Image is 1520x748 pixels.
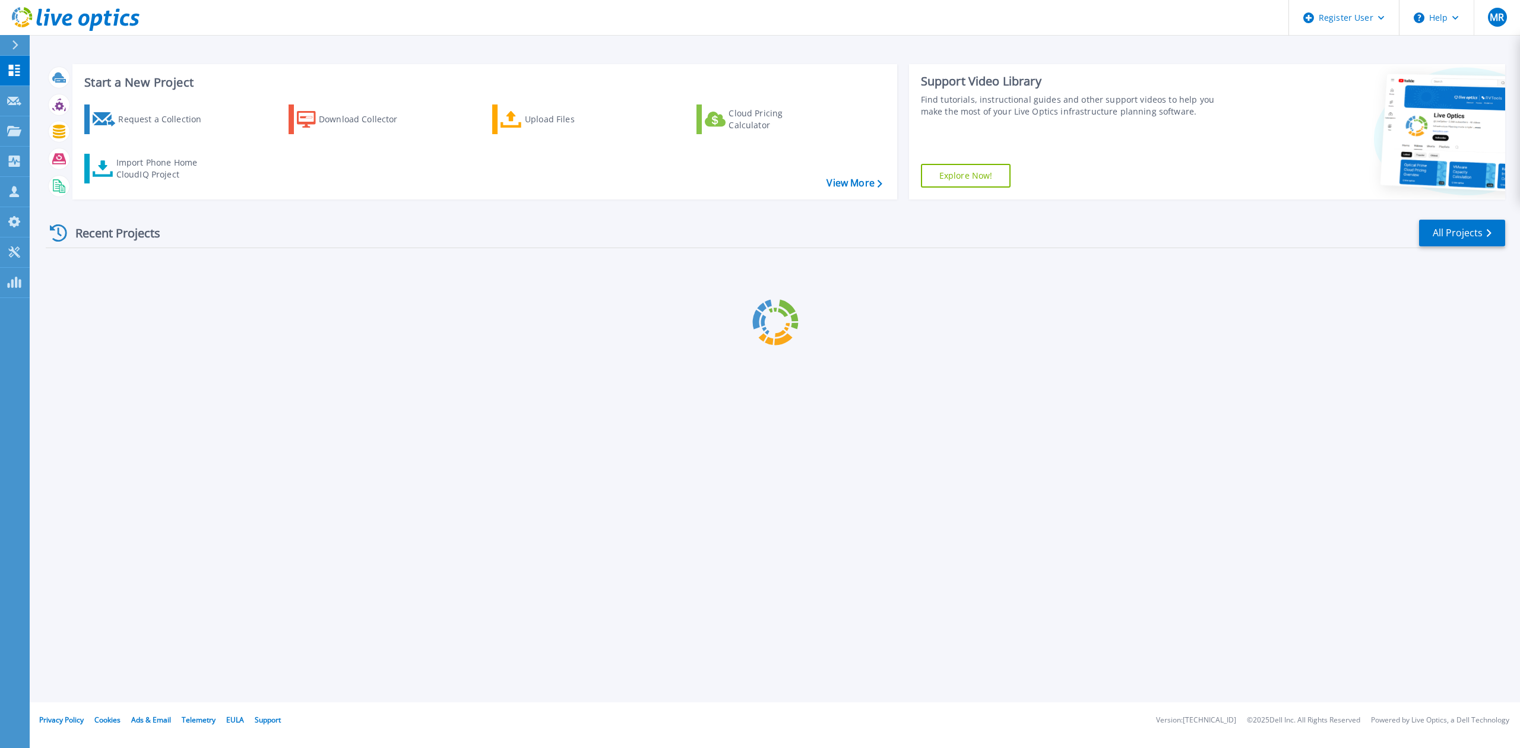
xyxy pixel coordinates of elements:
[116,157,209,180] div: Import Phone Home CloudIQ Project
[525,107,620,131] div: Upload Files
[1490,12,1504,22] span: MR
[921,94,1229,118] div: Find tutorials, instructional guides and other support videos to help you make the most of your L...
[84,104,217,134] a: Request a Collection
[826,178,882,189] a: View More
[921,164,1011,188] a: Explore Now!
[94,715,121,725] a: Cookies
[118,107,213,131] div: Request a Collection
[492,104,625,134] a: Upload Files
[729,107,824,131] div: Cloud Pricing Calculator
[1156,717,1236,724] li: Version: [TECHNICAL_ID]
[921,74,1229,89] div: Support Video Library
[255,715,281,725] a: Support
[46,218,176,248] div: Recent Projects
[39,715,84,725] a: Privacy Policy
[319,107,414,131] div: Download Collector
[289,104,421,134] a: Download Collector
[226,715,244,725] a: EULA
[131,715,171,725] a: Ads & Email
[696,104,829,134] a: Cloud Pricing Calculator
[182,715,216,725] a: Telemetry
[84,76,882,89] h3: Start a New Project
[1419,220,1505,246] a: All Projects
[1247,717,1360,724] li: © 2025 Dell Inc. All Rights Reserved
[1371,717,1509,724] li: Powered by Live Optics, a Dell Technology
